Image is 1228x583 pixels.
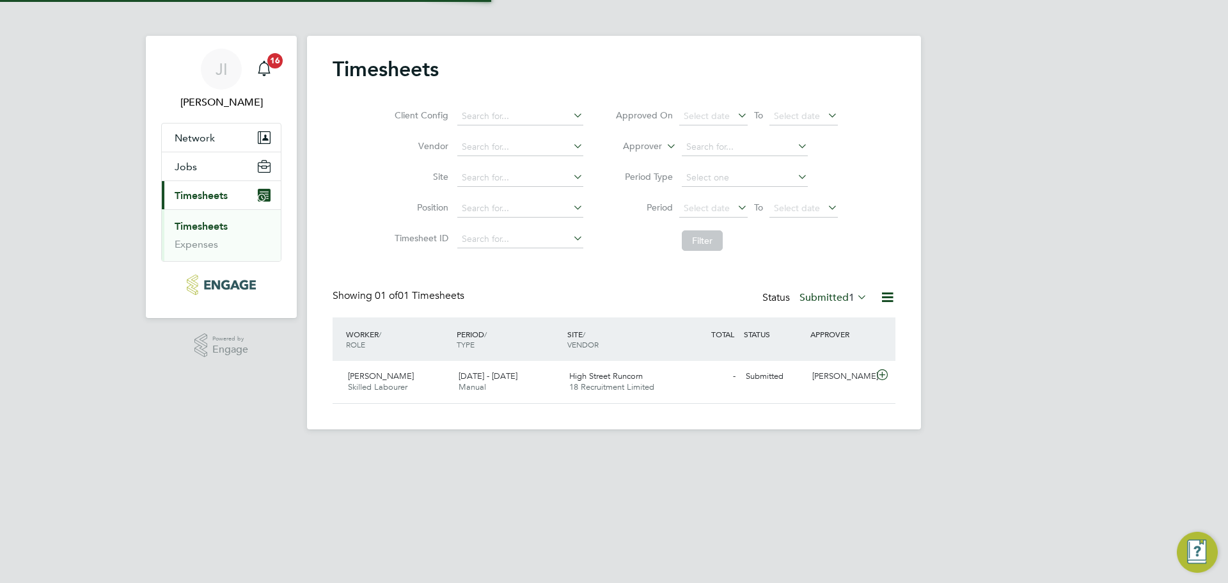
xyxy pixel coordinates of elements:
span: 16 [267,53,283,68]
span: [PERSON_NAME] [348,371,414,381]
button: Engage Resource Center [1177,532,1218,573]
label: Period [615,202,673,213]
label: Client Config [391,109,448,121]
input: Select one [682,169,808,187]
label: Timesheet ID [391,232,448,244]
span: 18 Recruitment Limited [569,381,654,392]
button: Jobs [162,152,281,180]
span: / [484,329,487,339]
div: PERIOD [453,323,564,356]
span: Select date [774,202,820,214]
span: 01 of [375,289,398,302]
h2: Timesheets [333,56,439,82]
div: - [674,366,741,387]
span: 01 Timesheets [375,289,464,302]
label: Vendor [391,140,448,152]
span: [DATE] - [DATE] [459,371,517,381]
span: To [750,199,767,216]
span: ROLE [346,339,365,349]
input: Search for... [457,138,583,156]
span: Skilled Labourer [348,381,407,392]
a: JI[PERSON_NAME] [161,49,281,110]
div: Showing [333,289,467,303]
label: Approver [604,140,662,153]
span: Jack Isherwood [161,95,281,110]
label: Site [391,171,448,182]
span: / [583,329,585,339]
span: Select date [684,110,730,122]
div: Status [762,289,870,307]
a: Powered byEngage [194,333,249,358]
nav: Main navigation [146,36,297,318]
span: Select date [684,202,730,214]
span: Network [175,132,215,144]
div: [PERSON_NAME] [807,366,874,387]
span: Engage [212,344,248,355]
span: Powered by [212,333,248,344]
span: TOTAL [711,329,734,339]
span: Select date [774,110,820,122]
button: Network [162,124,281,152]
span: High Street Runcorn [569,371,643,381]
span: TYPE [457,339,475,349]
a: Go to home page [161,275,281,295]
input: Search for... [457,200,583,218]
img: legacie-logo-retina.png [187,275,255,295]
span: Manual [459,381,486,392]
span: 1 [849,291,854,304]
span: JI [216,61,228,77]
div: WORKER [343,323,453,356]
span: Timesheets [175,189,228,202]
label: Position [391,202,448,213]
input: Search for... [457,108,583,125]
div: APPROVER [807,323,874,346]
input: Search for... [682,138,808,156]
input: Search for... [457,169,583,187]
span: VENDOR [567,339,599,349]
div: SITE [564,323,675,356]
div: Timesheets [162,209,281,261]
a: Expenses [175,238,218,250]
label: Period Type [615,171,673,182]
div: Submitted [741,366,807,387]
label: Approved On [615,109,673,121]
a: 16 [251,49,277,90]
button: Timesheets [162,181,281,209]
span: Jobs [175,161,197,173]
label: Submitted [799,291,867,304]
input: Search for... [457,230,583,248]
a: Timesheets [175,220,228,232]
span: / [379,329,381,339]
span: To [750,107,767,124]
div: STATUS [741,323,807,346]
button: Filter [682,230,723,251]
